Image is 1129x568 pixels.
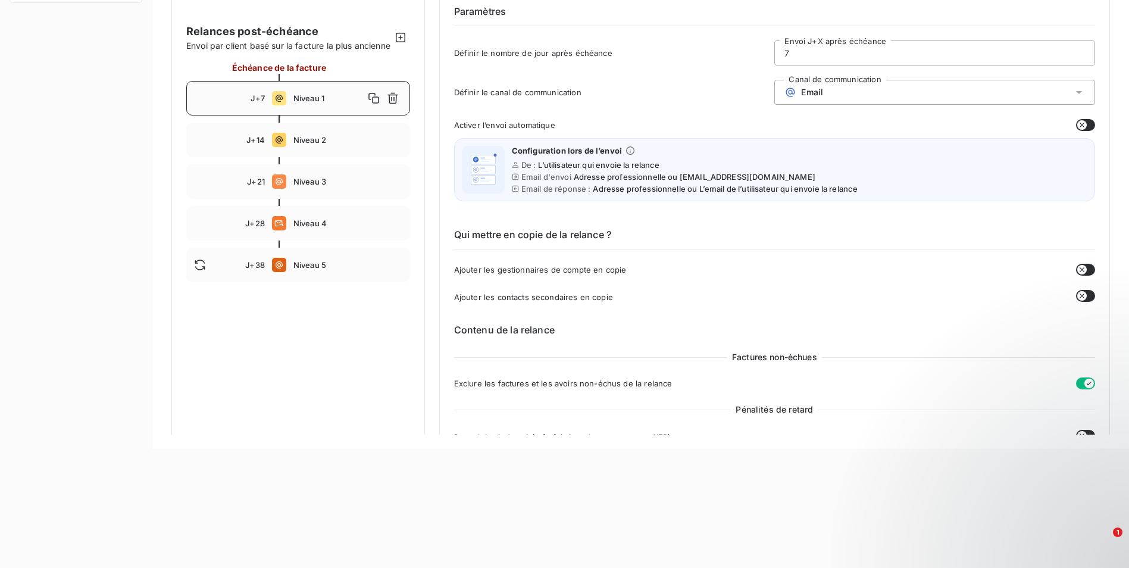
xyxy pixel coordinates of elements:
h6: Qui mettre en copie de la relance ? [454,227,1095,249]
span: Rappel des indemnités forfaitaires de recouvrement (IFR) [454,432,671,442]
span: De : [521,160,536,170]
span: 1 [1113,528,1122,537]
span: J+14 [246,135,265,145]
iframe: Intercom notifications message [891,452,1129,536]
span: Niveau 5 [293,260,402,270]
h6: Paramètres [454,4,1095,26]
span: Envoi par client basé sur la facture la plus ancienne [186,39,391,52]
span: Email d'envoi [521,172,571,182]
span: Ajouter les gestionnaires de compte en copie [454,265,627,274]
span: Pénalités de retard [731,404,818,416]
span: Email de réponse : [521,184,591,194]
span: Niveau 2 [293,135,402,145]
iframe: Intercom live chat [1089,528,1117,556]
span: Email [801,88,823,97]
span: Relances post-échéance [186,23,391,39]
span: Niveau 1 [293,93,364,103]
span: Activer l’envoi automatique [454,120,555,130]
span: Ajouter les contacts secondaires en copie [454,292,613,302]
img: illustration helper email [464,151,502,189]
span: Configuration lors de l’envoi [512,146,622,155]
span: J+28 [245,219,265,228]
span: Niveau 3 [293,177,402,186]
h6: Contenu de la relance [454,323,1095,337]
span: Définir le nombre de jour après échéance [454,48,775,58]
span: Adresse professionnelle ou [EMAIL_ADDRESS][DOMAIN_NAME] [574,172,815,182]
span: Factures non-échues [727,351,822,363]
span: J+7 [251,93,264,103]
span: Exclure les factures et les avoirs non-échus de la relance [454,379,673,388]
span: Échéance de la facture [232,61,326,74]
span: Adresse professionnelle ou L’email de l’utilisateur qui envoie la relance [593,184,858,194]
span: J+38 [245,260,265,270]
span: J+21 [247,177,265,186]
span: Définir le canal de communication [454,88,775,97]
span: Niveau 4 [293,219,402,228]
span: L’utilisateur qui envoie la relance [538,160,659,170]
